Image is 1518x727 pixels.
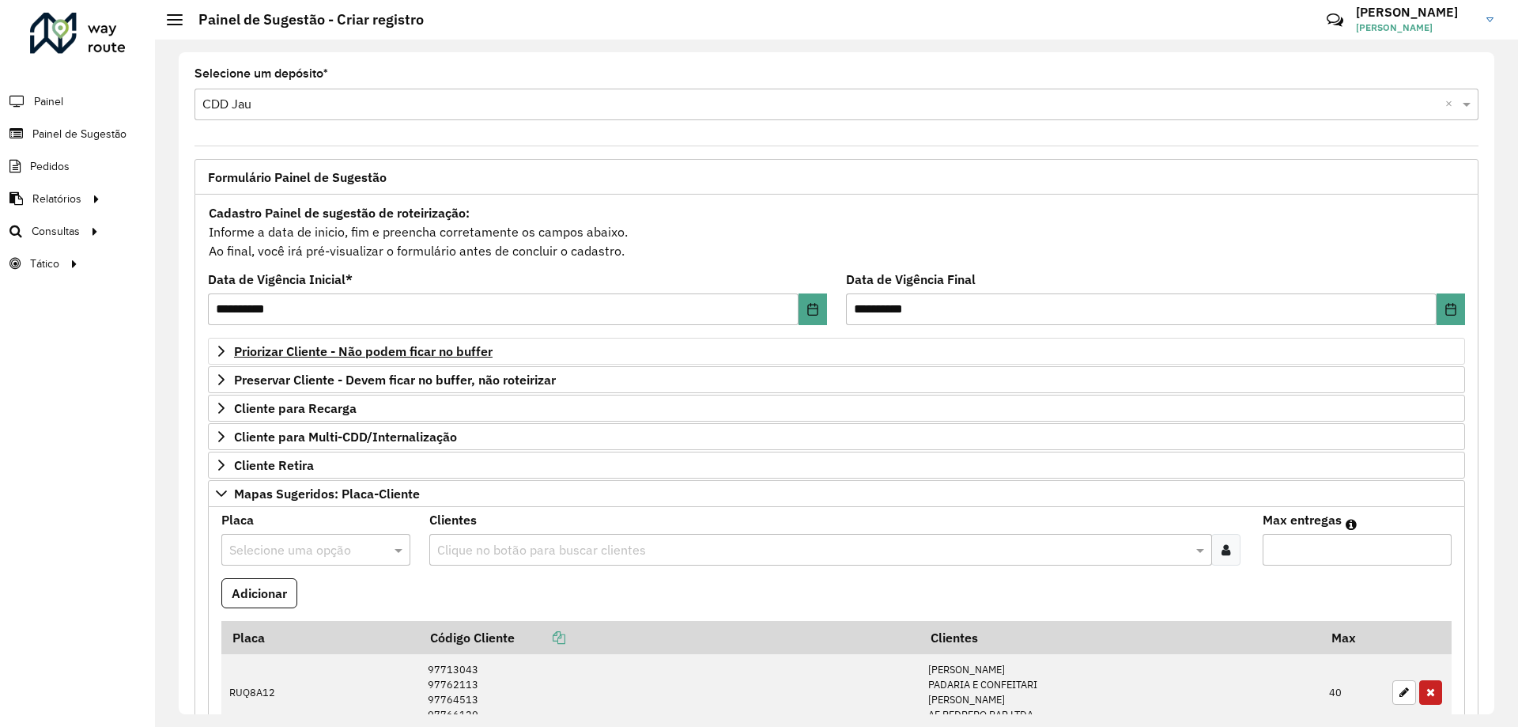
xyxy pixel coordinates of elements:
[32,191,81,207] span: Relatórios
[32,126,126,142] span: Painel de Sugestão
[1437,293,1465,325] button: Choose Date
[1356,21,1475,35] span: [PERSON_NAME]
[1263,510,1342,529] label: Max entregas
[419,621,919,654] th: Código Cliente
[1318,3,1352,37] a: Contato Rápido
[1356,5,1475,20] h3: [PERSON_NAME]
[208,366,1465,393] a: Preservar Cliente - Devem ficar no buffer, não roteirizar
[515,630,565,646] a: Copiar
[221,510,254,529] label: Placa
[208,395,1465,422] a: Cliente para Recarga
[799,293,827,325] button: Choose Date
[208,270,353,289] label: Data de Vigência Inicial
[183,11,424,28] h2: Painel de Sugestão - Criar registro
[209,205,470,221] strong: Cadastro Painel de sugestão de roteirização:
[234,373,556,386] span: Preservar Cliente - Devem ficar no buffer, não roteirizar
[234,459,314,471] span: Cliente Retira
[221,578,297,608] button: Adicionar
[234,345,493,358] span: Priorizar Cliente - Não podem ficar no buffer
[208,423,1465,450] a: Cliente para Multi-CDD/Internalização
[208,203,1465,261] div: Informe a data de inicio, fim e preencha corretamente os campos abaixo. Ao final, você irá pré-vi...
[234,402,357,415] span: Cliente para Recarga
[194,64,328,83] label: Selecione um depósito
[1346,518,1357,531] em: Máximo de clientes que serão colocados na mesma rota com os clientes informados
[846,270,976,289] label: Data de Vigência Final
[1445,95,1459,114] span: Clear all
[919,621,1320,654] th: Clientes
[32,223,80,240] span: Consultas
[429,510,477,529] label: Clientes
[30,158,70,175] span: Pedidos
[34,93,63,110] span: Painel
[234,487,420,500] span: Mapas Sugeridos: Placa-Cliente
[208,171,387,184] span: Formulário Painel de Sugestão
[1321,621,1384,654] th: Max
[234,430,457,443] span: Cliente para Multi-CDD/Internalização
[208,452,1465,479] a: Cliente Retira
[30,256,59,272] span: Tático
[221,621,419,654] th: Placa
[208,480,1465,507] a: Mapas Sugeridos: Placa-Cliente
[208,338,1465,365] a: Priorizar Cliente - Não podem ficar no buffer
